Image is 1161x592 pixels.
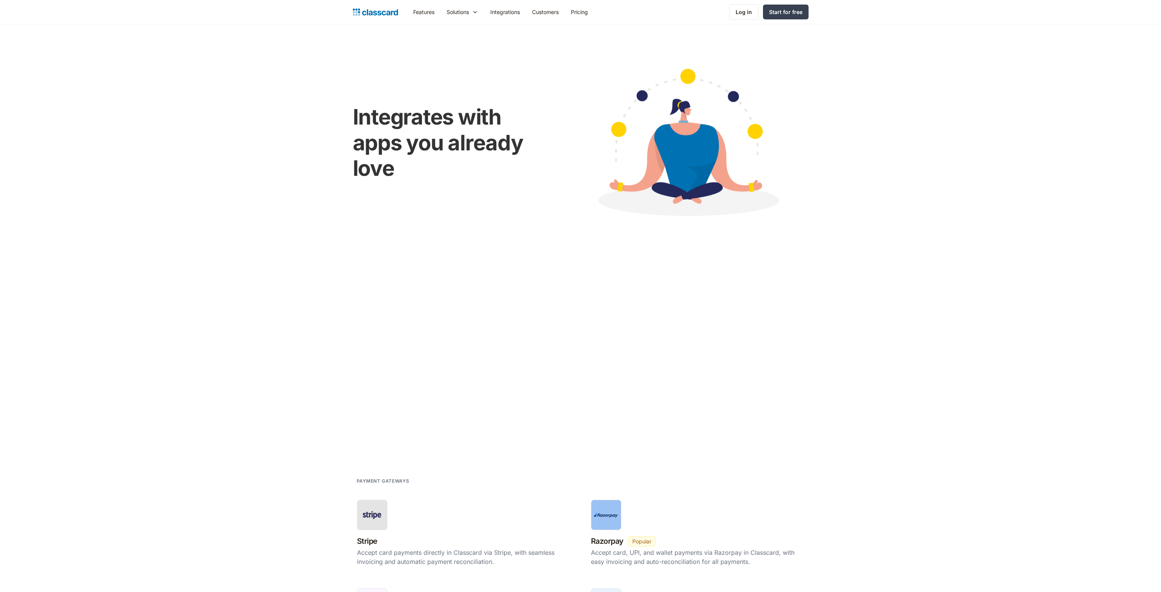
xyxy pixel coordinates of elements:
h3: Stripe [357,535,378,548]
div: Log in [736,8,752,16]
a: RazorpayRazorpayPopularAccept card, UPI, and wallet payments via Razorpay in Classcard, with easy... [587,496,809,572]
a: Integrations [484,3,526,21]
div: Popular [632,537,651,545]
div: Solutions [441,3,484,21]
h1: Integrates with apps you already love [353,104,550,181]
div: Start for free [769,8,802,16]
a: Pricing [565,3,594,21]
div: Solutions [447,8,469,16]
a: Log in [729,4,758,20]
div: Accept card payments directly in Classcard via Stripe, with seamless invoicing and automatic paym... [357,548,570,566]
img: Cartoon image showing connected apps [565,54,809,236]
h2: Payment gateways [357,477,410,485]
a: Features [407,3,441,21]
img: Razorpay [594,513,618,518]
img: Stripe [360,509,384,521]
a: home [353,7,398,17]
a: Start for free [763,5,809,19]
a: Customers [526,3,565,21]
a: StripeStripeAccept card payments directly in Classcard via Stripe, with seamless invoicing and au... [353,496,575,572]
h3: Razorpay [591,535,624,548]
div: Accept card, UPI, and wallet payments via Razorpay in Classcard, with easy invoicing and auto-rec... [591,548,804,566]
